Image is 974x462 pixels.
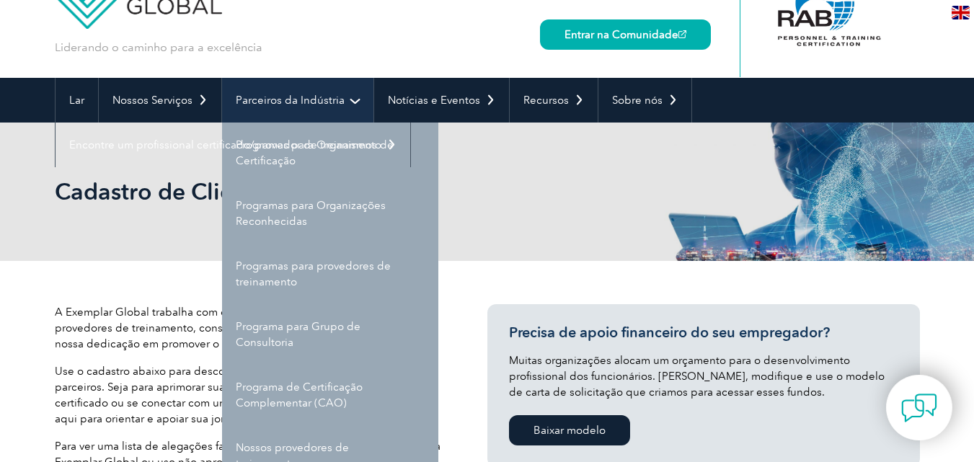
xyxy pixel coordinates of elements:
font: Baixar modelo [534,424,606,437]
font: Programas para provedores de treinamento [236,259,391,288]
img: open_square.png [678,30,686,38]
font: Entrar na Comunidade [565,28,678,41]
a: Lar [56,78,98,123]
a: Notícias e Eventos [374,78,509,123]
font: Cadastro de Clientes [55,177,278,205]
font: Programa de Certificação Complementar (CAO) [236,381,363,409]
a: Programa para Grupo de Consultoria [222,304,438,365]
img: en [952,6,970,19]
a: Parceiros da Indústria [222,78,373,123]
font: Parceiros da Indústria [236,94,345,107]
a: Baixar modelo [509,415,630,445]
a: Programas para Organizações Reconhecidas [222,183,438,244]
a: Nossos Serviços [99,78,221,123]
img: contact-chat.png [901,390,937,426]
font: Use o cadastro abaixo para descobrir perfis e ofertas detalhadas de nossos parceiros. Seja para a... [55,365,433,425]
font: Precisa de apoio financeiro do seu empregador? [509,324,830,341]
font: Sobre nós [612,94,663,107]
font: Lar [69,94,84,107]
a: Recursos [510,78,598,123]
font: A Exemplar Global trabalha com orgulho com uma rede global de provedores de treinamento, consulto... [55,306,431,350]
a: Sobre nós [598,78,691,123]
a: Programa de Certificação Complementar (CAO) [222,365,438,425]
a: Programas para provedores de treinamento [222,244,438,304]
font: Programa para Grupo de Consultoria [236,320,360,349]
font: Muitas organizações alocam um orçamento para o desenvolvimento profissional dos funcionários. [PE... [509,354,885,399]
font: Liderando o caminho para a excelência [55,40,262,54]
font: Encontre um profissional certificado/provedor de treinamento [69,138,381,151]
font: Notícias e Eventos [388,94,480,107]
a: Encontre um profissional certificado/provedor de treinamento [56,123,410,167]
font: Nossos Serviços [112,94,192,107]
a: Entrar na Comunidade [540,19,711,50]
font: Programas para Organizações Reconhecidas [236,199,386,228]
font: Recursos [523,94,569,107]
